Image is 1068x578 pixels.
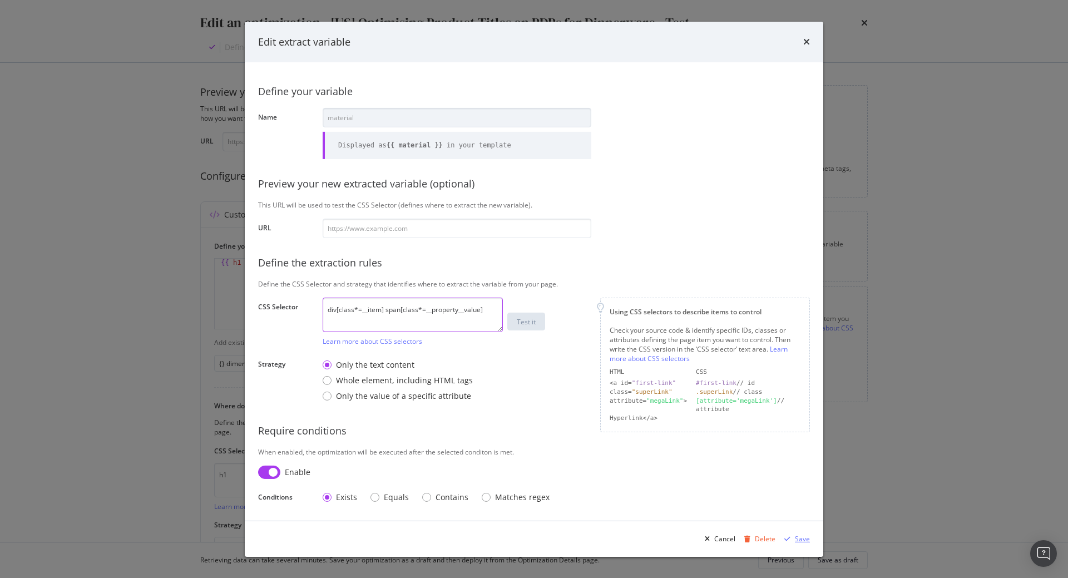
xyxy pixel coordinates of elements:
div: Delete [755,534,775,544]
textarea: div[class*=__item] span[class*=__property__value] [323,298,503,332]
label: CSS Selector [258,302,314,343]
div: This URL will be used to test the CSS Selector (defines where to extract the new variable). [258,200,810,210]
div: [attribute='megaLink'] [696,397,777,404]
label: Conditions [258,492,314,505]
button: Cancel [700,530,735,548]
div: Define the CSS Selector and strategy that identifies where to extract the variable from your page. [258,279,810,288]
div: Test it [517,317,536,327]
input: https://www.example.com [323,219,591,238]
div: Exists [323,492,357,503]
button: Delete [740,530,775,548]
div: modal [245,21,823,556]
div: // class [696,388,800,397]
div: Exists [336,492,357,503]
div: times [803,34,810,49]
div: Matches regex [495,492,550,503]
div: Check your source code & identify specific IDs, classes or attributes defining the page item you ... [610,325,800,364]
div: Whole element, including HTML tags [323,375,473,386]
div: "megaLink" [646,397,683,404]
div: When enabled, the optimization will be executed after the selected conditon is met. [258,447,810,456]
div: "first-link" [632,379,676,387]
div: class= [610,388,687,397]
div: Displayed as in your template [338,141,511,150]
div: Using CSS selectors to describe items to control [610,307,800,317]
div: Edit extract variable [258,34,350,49]
div: "superLink" [632,388,673,396]
div: Matches regex [482,492,550,503]
div: // id [696,379,800,388]
a: Learn more about CSS selectors [610,344,788,363]
label: Strategy [258,359,314,403]
div: Only the value of a specific attribute [336,391,471,402]
div: Define your variable [258,85,810,99]
div: Whole element, including HTML tags [336,375,473,386]
div: Equals [370,492,409,503]
button: Save [780,530,810,548]
div: Only the text content [323,359,473,370]
div: Only the text content [336,359,414,370]
label: URL [258,223,314,235]
label: Name [258,112,314,156]
a: Learn more about CSS selectors [323,337,422,346]
div: Preview your new extracted variable (optional) [258,177,810,191]
div: Contains [436,492,468,503]
div: <a id= [610,379,687,388]
div: Save [795,534,810,544]
div: #first-link [696,379,736,387]
div: Only the value of a specific attribute [323,391,473,402]
div: attribute= > [610,396,687,413]
div: Enable [285,467,310,478]
div: Hyperlink</a> [610,414,687,423]
div: HTML [610,368,687,377]
div: CSS [696,368,800,377]
div: Contains [422,492,468,503]
div: Open Intercom Messenger [1030,540,1057,567]
div: Require conditions [258,424,810,438]
b: {{ material }} [387,141,443,149]
div: // attribute [696,396,800,413]
div: .superLink [696,388,733,396]
div: Define the extraction rules [258,256,810,270]
button: Test it [507,313,545,330]
div: Cancel [714,534,735,544]
div: Equals [384,492,409,503]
